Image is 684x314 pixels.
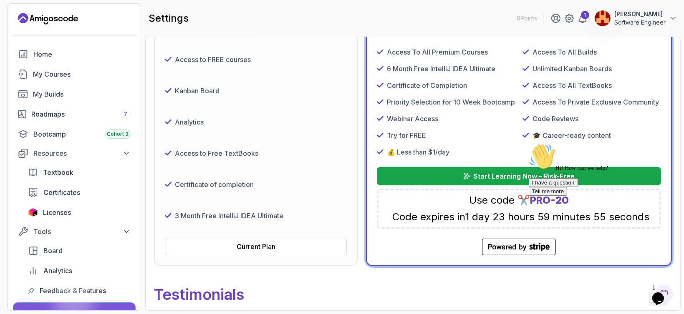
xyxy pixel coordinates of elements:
[33,129,131,139] div: Bootcamp
[517,14,537,22] p: 0 Points
[173,20,183,37] p: 0
[3,47,42,56] button: Tell me more
[18,12,78,25] a: Landing page
[175,179,254,189] p: Certificate of completion
[387,97,515,107] p: Priority Selection for 10 Week Bootcamp
[33,49,131,59] div: Home
[33,148,131,158] div: Resources
[3,3,154,56] div: 👋Hi! How can we help?I have a questionTell me more
[377,167,661,185] button: Start Learning Now – Risk-Free
[392,210,649,224] div: Code expires in 1 day 23 hours 59 minutes 55 seconds
[33,89,131,99] div: My Builds
[13,46,136,62] a: home
[175,55,251,65] p: Access to FREE courses
[43,246,63,256] span: Board
[594,10,677,27] button: user profile image[PERSON_NAME]Software Engineer
[13,66,136,82] a: courses
[387,80,467,90] p: Certificate of Completion
[33,227,131,237] div: Tools
[614,18,666,27] p: Software Engineer
[149,12,189,25] h2: settings
[124,111,127,117] span: 7
[43,266,72,276] span: Analytics
[533,130,611,140] p: 🎓 Career-ready content
[43,167,73,177] span: Textbook
[13,86,136,102] a: builds
[13,146,136,161] button: Resources
[533,80,612,90] p: Access To All TextBooks
[3,25,83,31] span: Hi! How can we help?
[533,97,659,107] p: Access To Private Exclusive Community
[40,286,106,296] span: Feedback & Features
[175,86,220,96] p: Kanban Board
[43,187,80,197] span: Certificates
[581,11,589,19] div: 1
[595,10,611,26] img: user profile image
[23,164,136,181] a: textbook
[13,106,136,122] a: roadmaps
[387,64,495,74] p: 6 Month Free IntelliJ IDEA Ultimate
[474,171,575,181] p: Start Learning Now – Risk-Free
[33,69,131,79] div: My Courses
[28,208,38,217] img: jetbrains icon
[13,126,136,142] a: bootcamp
[13,224,136,239] button: Tools
[533,114,578,124] p: Code Reviews
[23,204,136,221] a: licenses
[23,184,136,201] a: certificates
[31,109,131,119] div: Roadmaps
[43,207,71,217] span: Licenses
[175,148,258,158] p: Access to Free TextBooks
[387,130,426,140] p: Try for FREE
[3,3,30,30] img: :wave:
[237,242,275,252] div: Current Plan
[614,10,666,18] p: [PERSON_NAME]
[154,279,672,309] p: Testimonials
[533,47,597,57] p: Access To All Builds
[107,131,129,137] span: Cohort 3
[175,117,204,127] p: Analytics
[165,238,347,255] button: Current Plan
[23,262,136,279] a: analytics
[23,242,136,259] a: board
[23,282,136,299] a: feedback
[387,47,488,57] p: Access To All Premium Courses
[649,281,676,306] iframe: chat widget
[525,140,676,277] iframe: chat widget
[469,194,569,207] p: Use code ✂️
[175,211,283,221] p: 3 Month Free IntelliJ IDEA Ultimate
[387,114,438,124] p: Webinar Access
[387,147,449,157] p: 💰 Less than $1/day
[533,64,612,74] p: Unlimited Kanban Boards
[385,20,404,37] p: 29
[3,38,53,47] button: I have a question
[578,13,588,23] a: 1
